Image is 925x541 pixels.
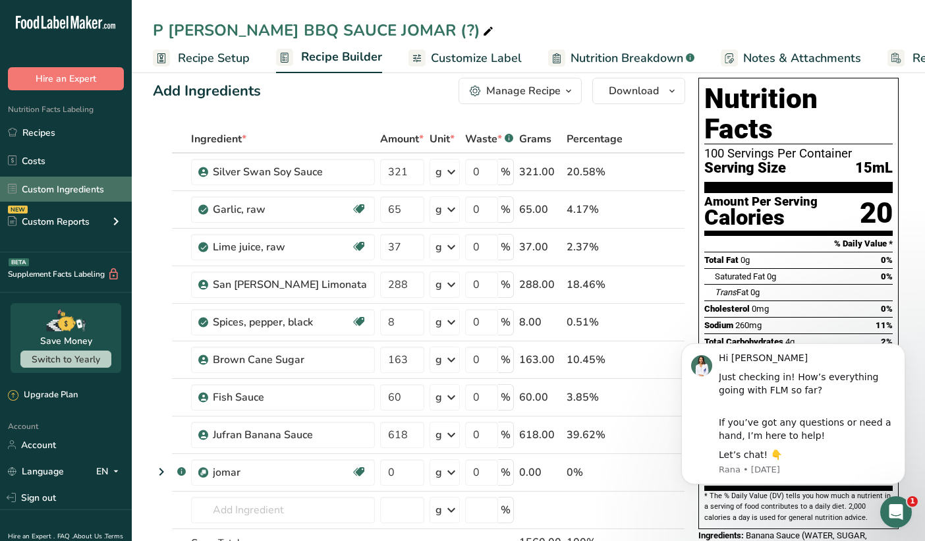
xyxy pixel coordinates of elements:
div: BETA [9,258,29,266]
span: 11% [876,320,893,330]
span: 0g [767,271,776,281]
iframe: Intercom live chat [880,496,912,528]
div: 60.00 [519,389,561,405]
div: Add Ingredients [153,80,261,102]
div: Silver Swan Soy Sauce [213,164,367,180]
span: 1 [907,496,918,507]
span: Serving Size [704,160,786,177]
span: Grams [519,131,551,147]
div: Garlic, raw [213,202,351,217]
span: Download [609,83,659,99]
h1: Nutrition Facts [704,84,893,144]
span: Percentage [567,131,623,147]
div: EN [96,463,124,479]
span: 0% [881,304,893,314]
button: Download [592,78,685,104]
div: 0.00 [519,465,561,480]
div: 10.45% [567,352,623,368]
a: FAQ . [57,532,73,541]
div: Custom Reports [8,215,90,229]
span: Saturated Fat [715,271,765,281]
div: 288.00 [519,277,561,293]
iframe: Intercom notifications message [661,324,925,505]
div: Amount Per Serving [704,196,818,208]
div: 18.46% [567,277,623,293]
div: g [435,502,442,518]
div: 100 Servings Per Container [704,147,893,160]
div: g [435,465,442,480]
span: 0g [741,255,750,265]
button: Switch to Yearly [20,351,111,368]
div: Fish Sauce [213,389,367,405]
span: Amount [380,131,424,147]
span: Sodium [704,320,733,330]
div: 3.85% [567,389,623,405]
div: 65.00 [519,202,561,217]
button: Hire an Expert [8,67,124,90]
span: Fat [715,287,748,297]
span: Recipe Builder [301,48,382,66]
div: g [435,164,442,180]
div: Calories [704,208,818,227]
section: % Daily Value * [704,236,893,252]
span: Ingredients: [698,530,744,540]
div: Jufran Banana Sauce [213,427,367,443]
a: About Us . [73,532,105,541]
a: Nutrition Breakdown [548,43,694,73]
div: 618.00 [519,427,561,443]
div: 0.51% [567,314,623,330]
div: NEW [8,206,28,214]
span: Ingredient [191,131,246,147]
div: 4.17% [567,202,623,217]
div: San [PERSON_NAME] Limonata [213,277,367,293]
a: Recipe Builder [276,42,382,74]
i: Trans [715,287,737,297]
div: P [PERSON_NAME] BBQ SAUCE JOMAR (?) [153,18,496,42]
div: 8.00 [519,314,561,330]
section: * The % Daily Value (DV) tells you how much a nutrient in a serving of food contributes to a dail... [704,491,893,523]
div: 37.00 [519,239,561,255]
div: 39.62% [567,427,623,443]
div: g [435,202,442,217]
span: 260mg [735,320,762,330]
a: Hire an Expert . [8,532,55,541]
span: Switch to Yearly [32,353,100,366]
span: Total Fat [704,255,739,265]
a: Notes & Attachments [721,43,861,73]
div: Upgrade Plan [8,389,78,402]
div: Lime juice, raw [213,239,351,255]
div: 20 [860,196,893,231]
span: Cholesterol [704,304,750,314]
div: g [435,239,442,255]
span: 0g [750,287,760,297]
a: Language [8,460,64,483]
div: Manage Recipe [486,83,561,99]
span: 0mg [752,304,769,314]
div: g [435,389,442,405]
img: Sub Recipe [198,468,208,478]
span: Recipe Setup [178,49,250,67]
span: 15mL [855,160,893,177]
a: Recipe Setup [153,43,250,73]
div: Brown Cane Sugar [213,352,367,368]
span: Notes & Attachments [743,49,861,67]
span: Nutrition Breakdown [571,49,683,67]
span: 0% [881,271,893,281]
div: 0% [567,465,623,480]
div: g [435,427,442,443]
div: 20.58% [567,164,623,180]
div: Spices, pepper, black [213,314,351,330]
div: g [435,352,442,368]
div: jomar [213,465,351,480]
div: 2.37% [567,239,623,255]
input: Add Ingredient [191,497,375,523]
div: g [435,314,442,330]
div: Save Money [40,334,92,348]
a: Customize Label [408,43,522,73]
